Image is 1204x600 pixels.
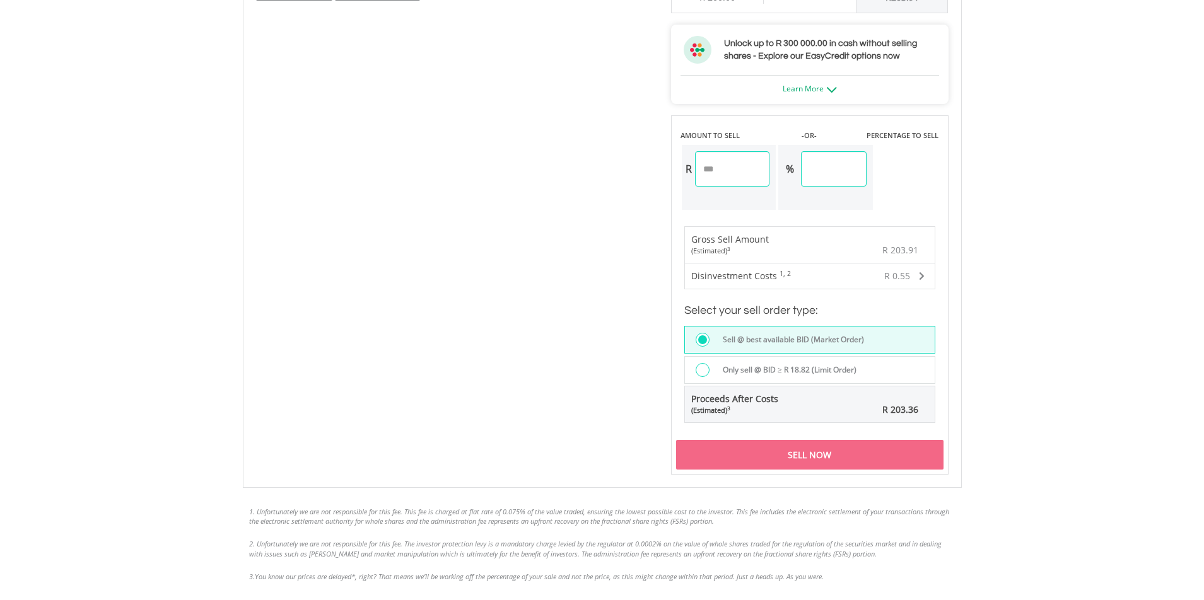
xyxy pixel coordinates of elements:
span: R 0.55 [884,270,910,282]
div: % [778,151,801,187]
label: -OR- [802,130,817,141]
li: 1. Unfortunately we are not responsible for this fee. This fee is charged at flat rate of 0.075% ... [249,507,956,526]
span: Proceeds After Costs [691,393,778,415]
span: R 203.36 [882,403,918,415]
div: Sell Now [676,440,944,469]
h3: Select your sell order type: [684,302,935,320]
label: AMOUNT TO SELL [681,130,740,141]
li: 2. Unfortunately we are not responsible for this fee. The investor protection levy is a mandatory... [249,539,956,558]
h3: Unlock up to R 300 000.00 in cash without selling shares - Explore our EasyCredit options now [724,37,936,62]
li: 3. [249,572,956,582]
label: Only sell @ BID ≥ R 18.82 (Limit Order) [715,363,856,377]
sup: 3 [727,405,730,412]
label: Sell @ best available BID (Market Order) [715,333,864,347]
sup: 3 [727,245,730,252]
span: R 203.91 [882,244,918,256]
div: (Estimated) [691,246,769,256]
img: ec-arrow-down.png [827,87,837,93]
div: Gross Sell Amount [691,233,769,256]
span: You know our prices are delayed*, right? That means we’ll be working off the percentage of your s... [255,572,824,581]
a: Learn More [783,83,837,94]
div: (Estimated) [691,405,778,415]
span: Disinvestment Costs [691,270,777,282]
div: R [682,151,695,187]
sup: 1, 2 [780,269,791,278]
img: ec-flower.svg [684,36,711,64]
label: PERCENTAGE TO SELL [867,130,938,141]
